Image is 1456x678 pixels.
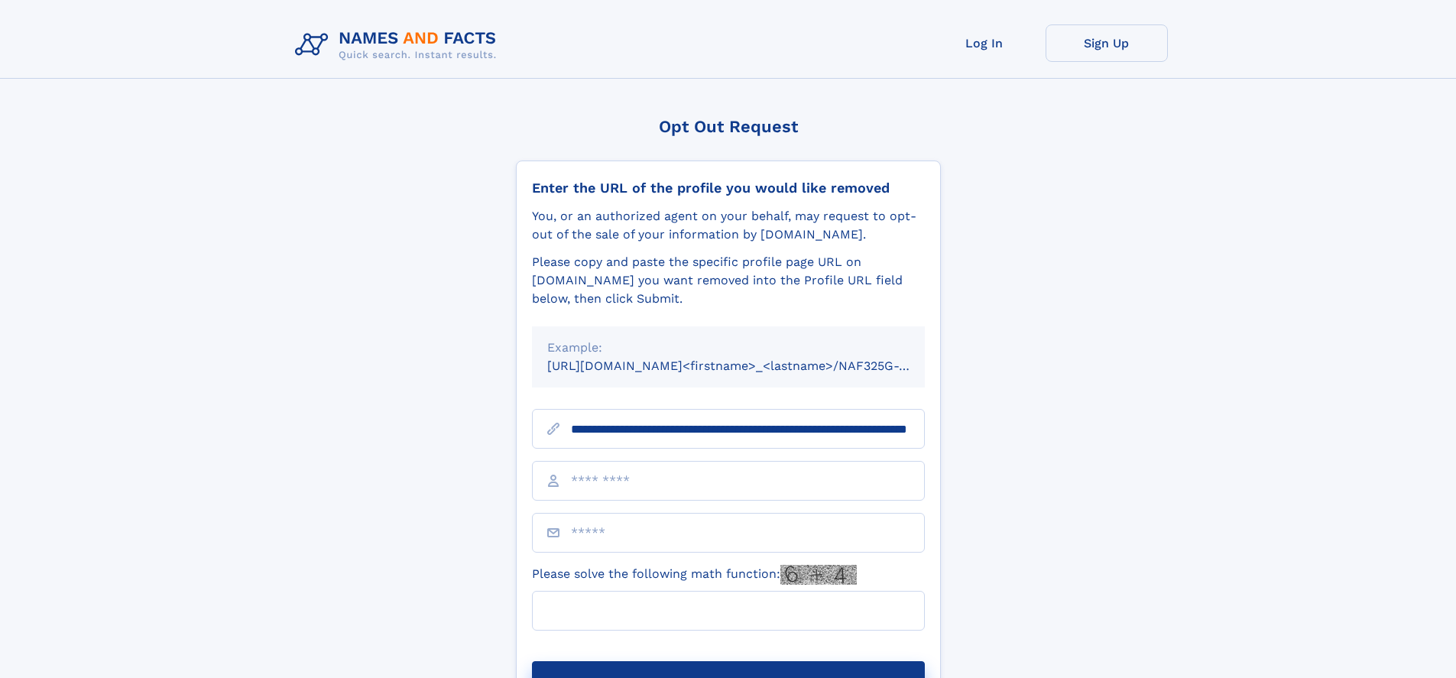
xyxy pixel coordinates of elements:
[532,565,857,585] label: Please solve the following math function:
[289,24,509,66] img: Logo Names and Facts
[532,253,925,308] div: Please copy and paste the specific profile page URL on [DOMAIN_NAME] you want removed into the Pr...
[923,24,1046,62] a: Log In
[547,358,954,373] small: [URL][DOMAIN_NAME]<firstname>_<lastname>/NAF325G-xxxxxxxx
[547,339,910,357] div: Example:
[532,180,925,196] div: Enter the URL of the profile you would like removed
[532,207,925,244] div: You, or an authorized agent on your behalf, may request to opt-out of the sale of your informatio...
[1046,24,1168,62] a: Sign Up
[516,117,941,136] div: Opt Out Request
